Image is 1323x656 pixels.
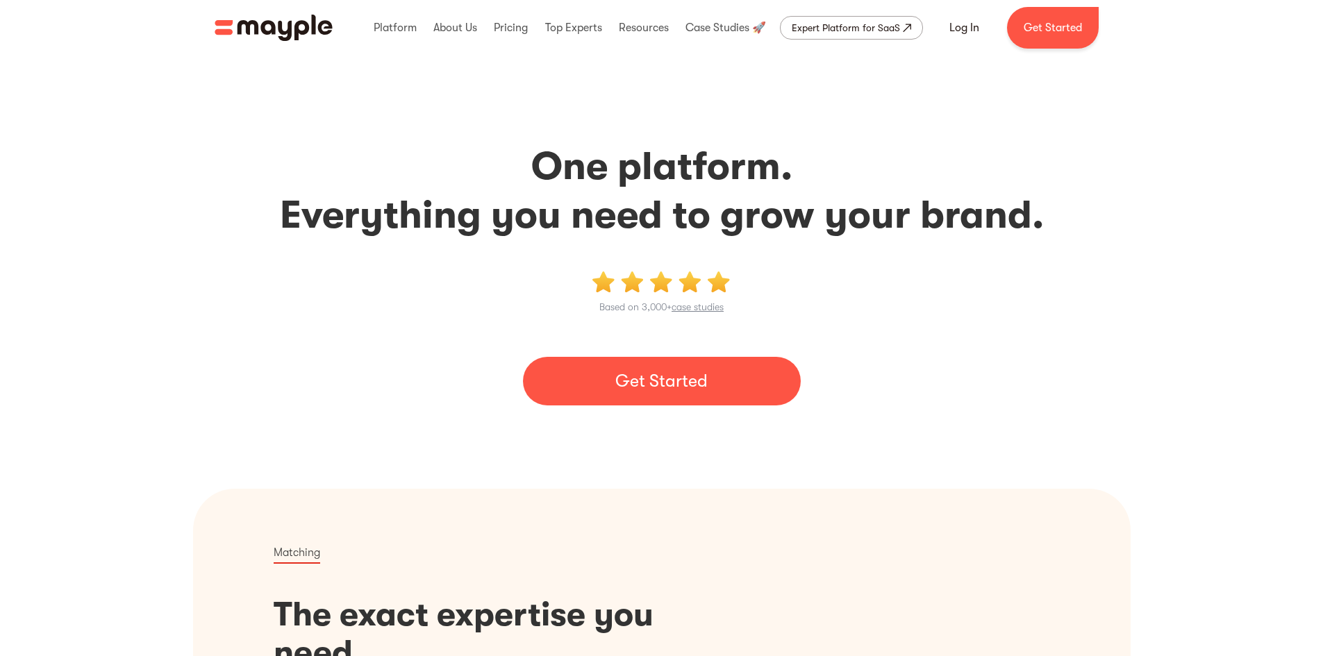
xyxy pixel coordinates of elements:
a: case studies [672,301,724,312]
a: Get Started [1007,7,1099,49]
a: Expert Platform for SaaS [780,16,923,40]
p: Matching [274,544,320,564]
img: Mayple logo [215,15,333,41]
h2: One platform. Everything you need to grow your brand. [197,142,1127,239]
a: home [215,15,333,41]
a: Log In [933,11,996,44]
div: Pricing [490,6,531,50]
div: Top Experts [542,6,606,50]
div: Expert Platform for SaaS [792,19,900,36]
div: Platform [370,6,420,50]
div: About Us [430,6,481,50]
a: Get Started [523,357,801,405]
div: Resources [615,6,672,50]
p: Based on 3,000+ [599,298,724,315]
